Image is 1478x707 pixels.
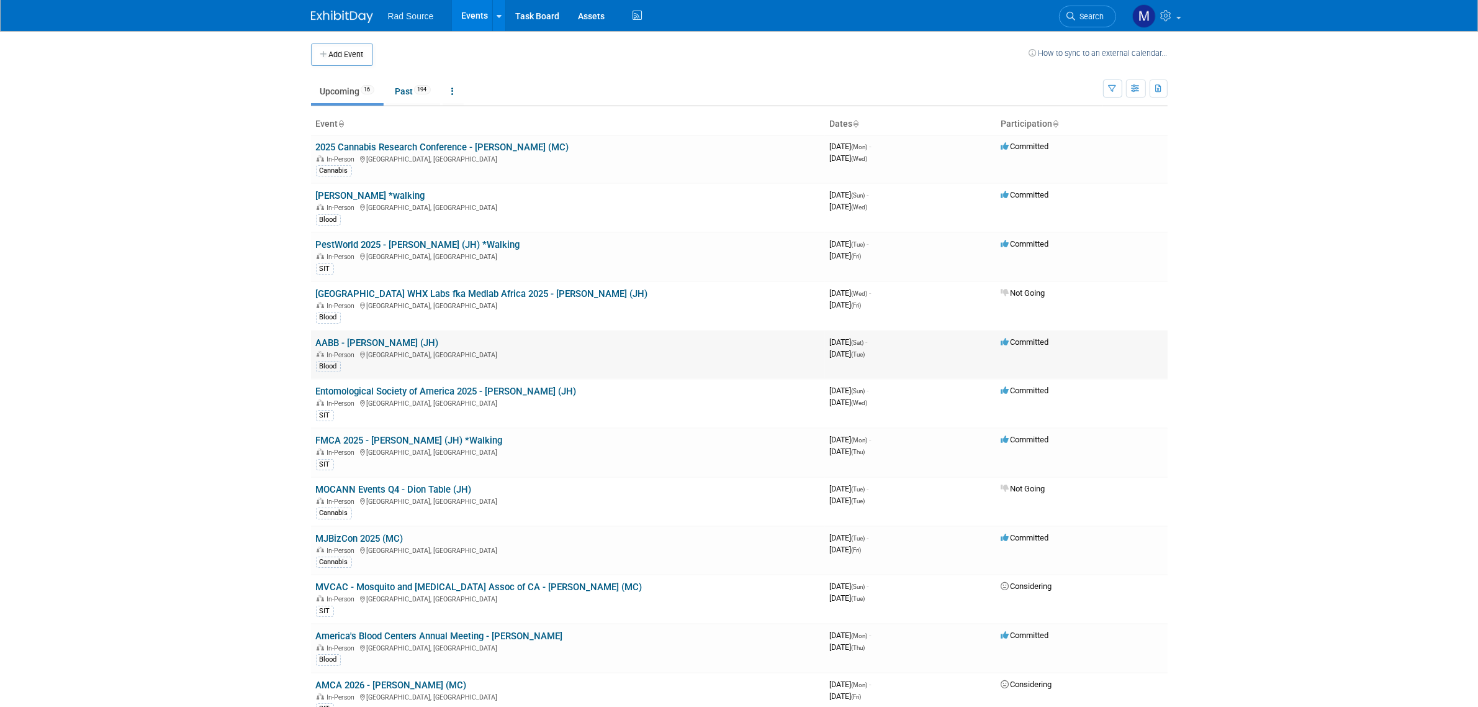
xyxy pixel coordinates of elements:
span: Committed [1001,435,1049,444]
span: [DATE] [830,288,872,298]
img: In-Person Event [317,449,324,455]
span: (Tue) [852,498,865,504]
a: Entomological Society of America 2025 - [PERSON_NAME] (JH) [316,386,577,397]
span: (Tue) [852,241,865,248]
span: Committed [1001,190,1049,199]
span: [DATE] [830,202,868,211]
div: [GEOGRAPHIC_DATA], [GEOGRAPHIC_DATA] [316,593,820,603]
img: In-Person Event [317,498,324,504]
img: ExhibitDay [311,11,373,23]
span: Considering [1001,582,1052,591]
span: [DATE] [830,484,869,493]
span: In-Person [327,449,359,457]
span: [DATE] [830,190,869,199]
div: [GEOGRAPHIC_DATA], [GEOGRAPHIC_DATA] [316,153,820,163]
span: In-Person [327,204,359,212]
span: (Mon) [852,144,868,150]
a: MVCAC - Mosquito and [MEDICAL_DATA] Assoc of CA - [PERSON_NAME] (MC) [316,582,642,593]
span: Rad Source [388,11,434,21]
span: [DATE] [830,300,862,309]
div: Blood [316,312,341,323]
span: Not Going [1001,484,1045,493]
span: (Thu) [852,449,865,455]
span: In-Person [327,351,359,359]
span: 16 [361,85,374,94]
img: In-Person Event [317,547,324,553]
span: (Fri) [852,547,862,554]
span: (Wed) [852,290,868,297]
span: [DATE] [830,631,872,640]
button: Add Event [311,43,373,66]
span: (Wed) [852,399,868,406]
span: Committed [1001,142,1049,151]
img: In-Person Event [317,302,324,308]
span: - [867,484,869,493]
a: Sort by Participation Type [1053,119,1059,129]
span: Search [1076,12,1104,21]
div: Blood [316,361,341,372]
div: [GEOGRAPHIC_DATA], [GEOGRAPHIC_DATA] [316,496,820,506]
div: SIT [316,263,334,275]
a: [PERSON_NAME] *walking [316,190,425,201]
span: (Tue) [852,595,865,602]
div: [GEOGRAPHIC_DATA], [GEOGRAPHIC_DATA] [316,398,820,408]
th: Participation [996,114,1168,135]
span: [DATE] [830,337,868,347]
span: In-Person [327,547,359,555]
span: - [870,680,872,689]
span: [DATE] [830,447,865,456]
span: [DATE] [830,239,869,249]
span: In-Person [327,693,359,701]
span: In-Person [327,302,359,310]
div: SIT [316,459,334,470]
a: FMCA 2025 - [PERSON_NAME] (JH) *Walking [316,435,503,446]
div: [GEOGRAPHIC_DATA], [GEOGRAPHIC_DATA] [316,691,820,701]
img: Melissa Conboy [1132,4,1156,28]
span: - [867,582,869,591]
span: [DATE] [830,691,862,701]
th: Dates [825,114,996,135]
a: 2025 Cannabis Research Conference - [PERSON_NAME] (MC) [316,142,569,153]
img: In-Person Event [317,693,324,700]
div: [GEOGRAPHIC_DATA], [GEOGRAPHIC_DATA] [316,447,820,457]
span: (Sat) [852,339,864,346]
div: Cannabis [316,165,352,176]
span: (Tue) [852,351,865,358]
span: [DATE] [830,545,862,554]
div: Blood [316,654,341,665]
img: In-Person Event [317,204,324,210]
div: [GEOGRAPHIC_DATA], [GEOGRAPHIC_DATA] [316,349,820,359]
span: In-Person [327,644,359,652]
span: - [867,190,869,199]
div: [GEOGRAPHIC_DATA], [GEOGRAPHIC_DATA] [316,300,820,310]
span: (Wed) [852,155,868,162]
div: Cannabis [316,508,352,519]
a: PestWorld 2025 - [PERSON_NAME] (JH) *Walking [316,239,520,250]
span: [DATE] [830,680,872,689]
span: [DATE] [830,593,865,603]
span: (Fri) [852,693,862,700]
span: [DATE] [830,251,862,260]
div: [GEOGRAPHIC_DATA], [GEOGRAPHIC_DATA] [316,545,820,555]
a: MJBizCon 2025 (MC) [316,533,403,544]
span: (Tue) [852,486,865,493]
img: In-Person Event [317,253,324,259]
span: (Mon) [852,437,868,444]
span: - [867,533,869,542]
div: [GEOGRAPHIC_DATA], [GEOGRAPHIC_DATA] [316,642,820,652]
span: [DATE] [830,386,869,395]
a: Upcoming16 [311,80,384,103]
span: [DATE] [830,153,868,163]
img: In-Person Event [317,399,324,406]
span: In-Person [327,155,359,163]
span: - [870,142,872,151]
span: (Sun) [852,583,865,590]
span: (Mon) [852,682,868,688]
span: (Sun) [852,388,865,395]
a: AMCA 2026 - [PERSON_NAME] (MC) [316,680,467,691]
img: In-Person Event [317,351,324,357]
span: (Wed) [852,204,868,211]
span: (Thu) [852,644,865,651]
span: [DATE] [830,142,872,151]
span: (Sun) [852,192,865,199]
